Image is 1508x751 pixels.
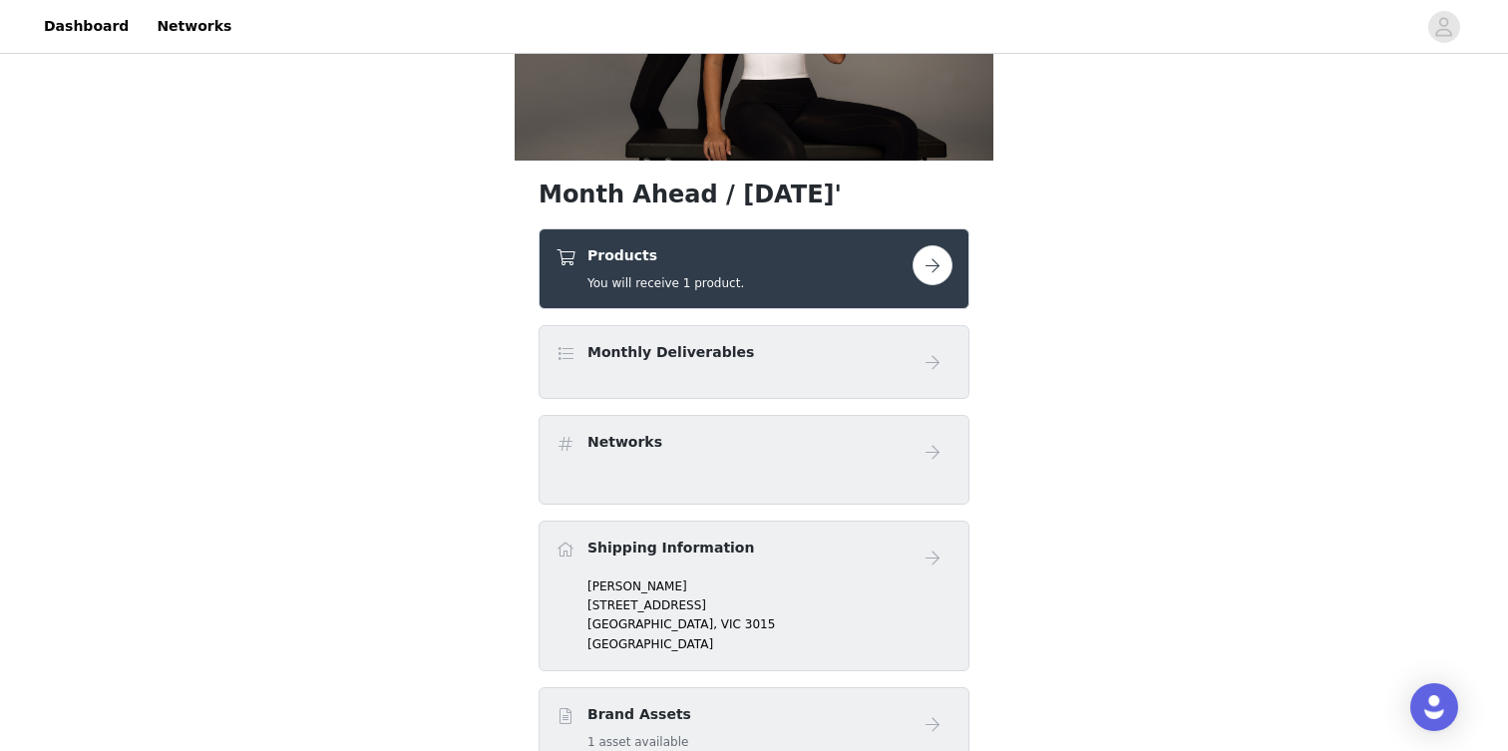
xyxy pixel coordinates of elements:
div: Networks [539,415,969,505]
div: Open Intercom Messenger [1410,683,1458,731]
h4: Brand Assets [587,704,691,725]
h4: Shipping Information [587,538,754,559]
a: Networks [145,4,243,49]
p: [GEOGRAPHIC_DATA] [587,635,952,653]
div: avatar [1434,11,1453,43]
span: VIC [721,617,741,631]
div: Shipping Information [539,521,969,671]
h1: Month Ahead / [DATE]' [539,177,969,212]
h4: Monthly Deliverables [587,342,754,363]
p: [PERSON_NAME] [587,577,952,595]
h4: Products [587,245,744,266]
h5: 1 asset available [587,733,691,751]
span: 3015 [745,617,776,631]
a: Dashboard [32,4,141,49]
p: [STREET_ADDRESS] [587,596,952,614]
div: Products [539,228,969,309]
h5: You will receive 1 product. [587,274,744,292]
div: Monthly Deliverables [539,325,969,399]
h4: Networks [587,432,662,453]
span: [GEOGRAPHIC_DATA], [587,617,717,631]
